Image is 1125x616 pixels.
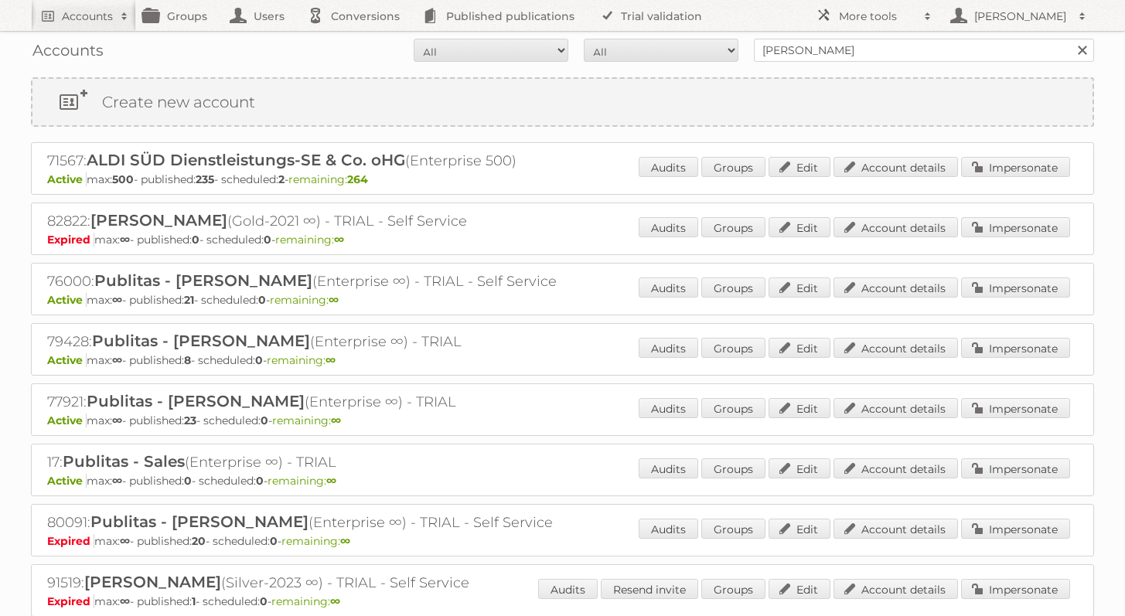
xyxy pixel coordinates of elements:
[47,172,87,186] span: Active
[970,9,1071,24] h2: [PERSON_NAME]
[769,458,830,478] a: Edit
[834,579,958,599] a: Account details
[47,392,588,412] h2: 77921: (Enterprise ∞) - TRIAL
[961,217,1070,237] a: Impersonate
[47,332,588,352] h2: 79428: (Enterprise ∞) - TRIAL
[278,172,285,186] strong: 2
[839,9,916,24] h2: More tools
[701,458,765,478] a: Groups
[769,277,830,298] a: Edit
[258,293,266,307] strong: 0
[260,594,268,608] strong: 0
[184,353,191,367] strong: 8
[47,534,94,548] span: Expired
[47,534,1078,548] p: max: - published: - scheduled: -
[834,217,958,237] a: Account details
[47,172,1078,186] p: max: - published: - scheduled: -
[639,458,698,478] a: Audits
[961,579,1070,599] a: Impersonate
[184,474,192,488] strong: 0
[701,157,765,177] a: Groups
[112,414,122,427] strong: ∞
[961,338,1070,358] a: Impersonate
[769,519,830,539] a: Edit
[47,353,87,367] span: Active
[47,271,588,291] h2: 76000: (Enterprise ∞) - TRIAL - Self Service
[270,293,339,307] span: remaining:
[47,474,87,488] span: Active
[47,594,94,608] span: Expired
[834,277,958,298] a: Account details
[769,338,830,358] a: Edit
[701,338,765,358] a: Groups
[834,157,958,177] a: Account details
[834,338,958,358] a: Account details
[120,233,130,247] strong: ∞
[326,353,336,367] strong: ∞
[47,512,588,533] h2: 80091: (Enterprise ∞) - TRIAL - Self Service
[834,458,958,478] a: Account details
[769,157,830,177] a: Edit
[255,353,263,367] strong: 0
[701,579,765,599] a: Groups
[639,157,698,177] a: Audits
[639,338,698,358] a: Audits
[701,398,765,418] a: Groups
[281,534,350,548] span: remaining:
[601,579,698,599] a: Resend invite
[268,474,336,488] span: remaining:
[701,277,765,298] a: Groups
[270,534,278,548] strong: 0
[112,353,122,367] strong: ∞
[47,211,588,231] h2: 82822: (Gold-2021 ∞) - TRIAL - Self Service
[120,594,130,608] strong: ∞
[329,293,339,307] strong: ∞
[184,414,196,427] strong: 23
[331,414,341,427] strong: ∞
[32,79,1093,125] a: Create new account
[47,474,1078,488] p: max: - published: - scheduled: -
[63,452,185,471] span: Publitas - Sales
[334,233,344,247] strong: ∞
[192,594,196,608] strong: 1
[347,172,368,186] strong: 264
[326,474,336,488] strong: ∞
[275,233,344,247] span: remaining:
[538,579,598,599] a: Audits
[120,534,130,548] strong: ∞
[90,512,309,531] span: Publitas - [PERSON_NAME]
[87,392,305,410] span: Publitas - [PERSON_NAME]
[256,474,264,488] strong: 0
[47,293,87,307] span: Active
[272,414,341,427] span: remaining:
[192,233,199,247] strong: 0
[340,534,350,548] strong: ∞
[961,157,1070,177] a: Impersonate
[639,398,698,418] a: Audits
[961,277,1070,298] a: Impersonate
[701,217,765,237] a: Groups
[47,353,1078,367] p: max: - published: - scheduled: -
[961,458,1070,478] a: Impersonate
[769,579,830,599] a: Edit
[112,172,134,186] strong: 500
[47,151,588,171] h2: 71567: (Enterprise 500)
[47,594,1078,608] p: max: - published: - scheduled: -
[639,277,698,298] a: Audits
[961,519,1070,539] a: Impersonate
[90,211,227,230] span: [PERSON_NAME]
[92,332,310,350] span: Publitas - [PERSON_NAME]
[47,414,87,427] span: Active
[47,293,1078,307] p: max: - published: - scheduled: -
[94,271,312,290] span: Publitas - [PERSON_NAME]
[261,414,268,427] strong: 0
[47,452,588,472] h2: 17: (Enterprise ∞) - TRIAL
[87,151,405,169] span: ALDI SÜD Dienstleistungs-SE & Co. oHG
[192,534,206,548] strong: 20
[112,293,122,307] strong: ∞
[267,353,336,367] span: remaining:
[639,217,698,237] a: Audits
[196,172,214,186] strong: 235
[62,9,113,24] h2: Accounts
[834,519,958,539] a: Account details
